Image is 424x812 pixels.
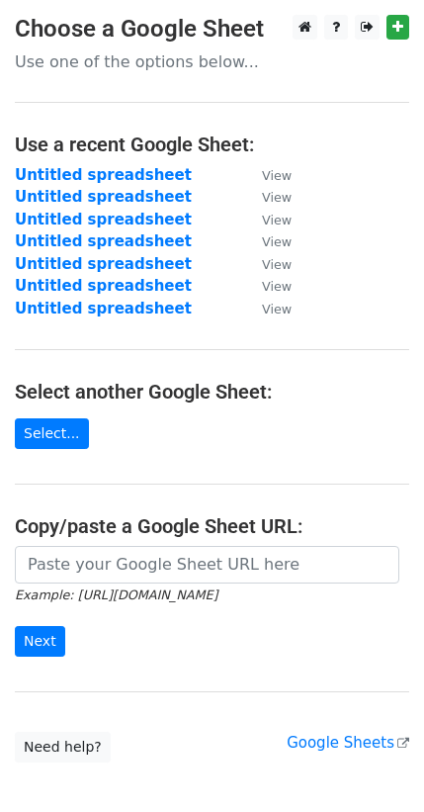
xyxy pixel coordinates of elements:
[15,211,192,228] a: Untitled spreadsheet
[15,626,65,657] input: Next
[262,213,292,227] small: View
[287,734,409,752] a: Google Sheets
[262,279,292,294] small: View
[15,232,192,250] a: Untitled spreadsheet
[262,190,292,205] small: View
[15,277,192,295] a: Untitled spreadsheet
[15,546,399,584] input: Paste your Google Sheet URL here
[242,255,292,273] a: View
[242,188,292,206] a: View
[15,300,192,317] a: Untitled spreadsheet
[15,51,409,72] p: Use one of the options below...
[15,255,192,273] a: Untitled spreadsheet
[242,300,292,317] a: View
[242,232,292,250] a: View
[262,234,292,249] small: View
[262,257,292,272] small: View
[242,166,292,184] a: View
[262,168,292,183] small: View
[15,15,409,44] h3: Choose a Google Sheet
[242,211,292,228] a: View
[15,133,409,156] h4: Use a recent Google Sheet:
[15,380,409,404] h4: Select another Google Sheet:
[262,302,292,316] small: View
[15,418,89,449] a: Select...
[15,188,192,206] a: Untitled spreadsheet
[15,514,409,538] h4: Copy/paste a Google Sheet URL:
[15,587,217,602] small: Example: [URL][DOMAIN_NAME]
[242,277,292,295] a: View
[15,166,192,184] a: Untitled spreadsheet
[15,732,111,763] a: Need help?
